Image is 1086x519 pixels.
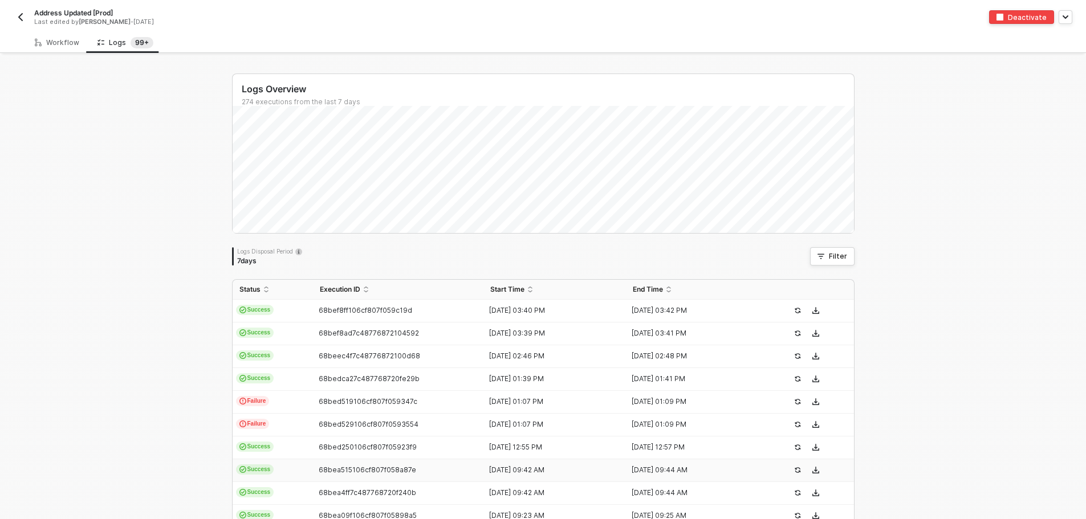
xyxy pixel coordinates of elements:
span: icon-cards [239,352,246,359]
span: 68beec4f7c48776872100d68 [319,352,420,360]
th: Execution ID [313,280,484,300]
div: [DATE] 01:09 PM [626,420,759,429]
div: 274 executions from the last 7 days [242,97,854,107]
div: [DATE] 09:42 AM [483,488,617,497]
span: icon-success-page [794,467,801,473]
span: icon-download [812,353,819,359]
th: End Time [626,280,768,300]
th: Status [233,280,313,300]
span: Execution ID [320,285,360,294]
span: icon-exclamation [239,398,246,404]
span: icon-download [812,512,819,519]
span: Status [239,285,261,294]
span: icon-success-page [794,375,801,382]
div: Logs Disposal Period [237,247,302,255]
div: [DATE] 01:07 PM [483,397,617,406]
div: 7 days [237,256,302,265]
div: Workflow [35,38,79,47]
span: Success [236,442,274,452]
img: back [16,13,25,22]
div: [DATE] 01:41 PM [626,374,759,383]
div: Filter [829,252,847,261]
span: icon-exclamation [239,420,246,427]
span: icon-cards [239,512,246,518]
span: Success [236,373,274,383]
div: Last edited by - [DATE] [34,18,517,26]
span: 68bea515106cf807f058a87e [319,465,416,474]
div: [DATE] 03:39 PM [483,329,617,338]
span: icon-success-page [794,512,801,519]
span: icon-success-page [794,307,801,314]
img: deactivate [996,14,1003,21]
sup: 274 [131,37,153,48]
span: icon-download [812,467,819,473]
button: back [14,10,27,24]
span: Address Updated [Prod] [34,8,113,18]
span: Success [236,305,274,315]
span: icon-success-page [794,489,801,496]
span: 68bef8ad7c48776872104592 [319,329,419,337]
div: [DATE] 09:44 AM [626,488,759,497]
span: Success [236,487,274,497]
span: icon-download [812,421,819,428]
div: Logs Overview [242,83,854,95]
span: icon-download [812,489,819,496]
span: [PERSON_NAME] [79,18,131,26]
div: [DATE] 02:48 PM [626,352,759,361]
span: icon-download [812,398,819,405]
span: 68bea4ff7c487768720f240b [319,488,416,497]
span: 68bef8ff106cf807f059c19d [319,306,412,314]
span: icon-cards [239,329,246,336]
div: [DATE] 12:55 PM [483,443,617,452]
div: [DATE] 03:41 PM [626,329,759,338]
th: Start Time [483,280,626,300]
span: icon-success-page [794,421,801,428]
div: [DATE] 01:39 PM [483,374,617,383]
button: deactivateDeactivate [989,10,1054,24]
div: [DATE] 12:57 PM [626,443,759,452]
div: Logs [97,37,153,48]
span: 68bed250106cf807f05923f9 [319,443,417,451]
div: [DATE] 09:44 AM [626,465,759,475]
span: icon-download [812,330,819,337]
div: [DATE] 03:42 PM [626,306,759,315]
span: icon-download [812,375,819,382]
span: icon-download [812,444,819,451]
span: 68bedca27c487768720fe29b [319,374,420,383]
span: 68bed529106cf807f0593554 [319,420,418,428]
span: icon-success-page [794,398,801,405]
span: icon-cards [239,307,246,313]
div: Deactivate [1008,13,1047,22]
span: icon-cards [239,443,246,450]
span: Success [236,328,274,338]
div: [DATE] 01:09 PM [626,397,759,406]
span: Success [236,464,274,475]
div: [DATE] 03:40 PM [483,306,617,315]
span: icon-cards [239,489,246,496]
span: End Time [633,285,663,294]
span: icon-success-page [794,444,801,451]
span: icon-success-page [794,353,801,359]
div: [DATE] 01:07 PM [483,420,617,429]
span: Success [236,350,274,361]
span: icon-cards [239,466,246,473]
span: icon-success-page [794,330,801,337]
button: Filter [810,247,855,265]
span: icon-cards [239,375,246,382]
span: 68bed519106cf807f059347c [319,397,417,406]
div: [DATE] 02:46 PM [483,352,617,361]
span: Start Time [490,285,524,294]
span: Failure [236,419,270,429]
span: icon-download [812,307,819,314]
div: [DATE] 09:42 AM [483,465,617,475]
span: Failure [236,396,270,406]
